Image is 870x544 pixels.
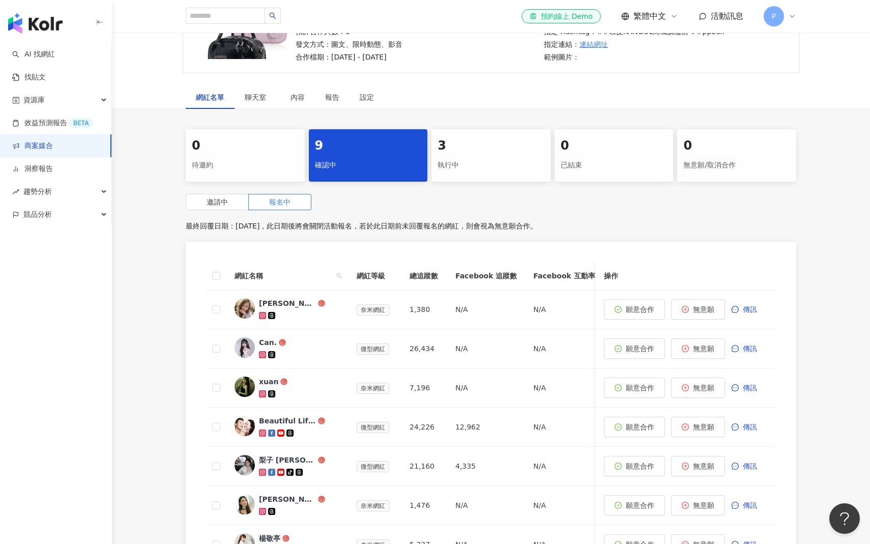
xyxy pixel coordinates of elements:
[525,368,603,408] td: N/A
[12,188,19,195] span: rise
[360,92,374,103] div: 設定
[693,462,714,470] span: 無意願
[259,337,277,348] div: Can.
[235,298,255,319] img: KOL Avatar
[530,11,593,21] div: 預約線上 Demo
[626,501,654,509] span: 願意合作
[23,89,45,111] span: 資源庫
[525,290,603,329] td: N/A
[693,345,714,353] span: 無意願
[615,345,622,352] span: check-circle
[259,533,280,543] div: 楊敬亭
[829,503,860,534] iframe: Help Scout Beacon - Open
[693,501,714,509] span: 無意願
[604,378,665,398] button: 願意合作
[683,157,790,174] div: 無意願/取消合作
[259,494,316,504] div: [PERSON_NAME]Hua [PERSON_NAME]
[269,12,276,19] span: search
[401,290,447,329] td: 1,380
[401,262,447,290] th: 總追蹤數
[732,345,739,352] span: message
[671,456,725,476] button: 無意願
[447,486,525,525] td: N/A
[743,345,757,353] span: 傳訊
[626,305,654,313] span: 願意合作
[743,462,757,470] span: 傳訊
[561,157,668,174] div: 已結束
[732,423,739,431] span: message
[626,384,654,392] span: 願意合作
[615,463,622,470] span: check-circle
[357,422,389,433] span: 微型網紅
[626,423,654,431] span: 願意合作
[235,337,255,358] img: KOL Avatar
[8,13,63,34] img: logo
[604,299,665,320] button: 願意合作
[235,494,255,514] img: KOL Avatar
[196,92,224,103] div: 網紅名單
[671,495,725,516] button: 無意願
[438,157,544,174] div: 執行中
[235,270,332,281] span: 網紅名稱
[12,141,53,151] a: 商案媒合
[731,495,768,516] button: 傳訊
[615,423,622,431] span: check-circle
[604,456,665,476] button: 願意合作
[626,345,654,353] span: 願意合作
[235,455,255,475] img: KOL Avatar
[604,417,665,437] button: 願意合作
[682,423,689,431] span: close-circle
[731,417,768,437] button: 傳訊
[447,368,525,408] td: N/A
[192,137,299,155] div: 0
[23,180,52,203] span: 趨勢分析
[544,39,724,50] p: 指定連結：
[259,455,316,465] div: 梨子 [PERSON_NAME]
[447,447,525,486] td: 4,335
[525,329,603,368] td: N/A
[269,198,291,206] span: 報名中
[245,94,270,101] span: 聊天室
[731,338,768,359] button: 傳訊
[732,463,739,470] span: message
[615,502,622,509] span: check-circle
[525,447,603,486] td: N/A
[693,384,714,392] span: 無意願
[291,92,305,103] div: 內容
[671,417,725,437] button: 無意願
[12,72,46,82] a: 找貼文
[693,423,714,431] span: 無意願
[334,268,344,283] span: search
[186,218,796,234] p: 最終回覆日期：[DATE]，此日期後將會關閉活動報名，若於此日期前未回覆報名的網紅，則會視為無意願合作。
[23,203,52,226] span: 競品分析
[259,298,316,308] div: [PERSON_NAME] Lai [PERSON_NAME]
[743,423,757,431] span: 傳訊
[682,306,689,313] span: close-circle
[401,329,447,368] td: 26,434
[192,157,299,174] div: 待邀約
[615,306,622,313] span: check-circle
[259,416,316,426] div: Beautiful Life By GM
[336,273,342,279] span: search
[525,408,603,447] td: N/A
[525,262,603,290] th: Facebook 互動率
[235,377,255,397] img: KOL Avatar
[743,384,757,392] span: 傳訊
[732,384,739,391] span: message
[682,502,689,509] span: close-circle
[357,304,389,316] span: 奈米網紅
[296,39,430,50] p: 發文方式：圖文、限時動態、影音
[772,11,776,22] span: P
[315,157,422,174] div: 確認中
[438,137,544,155] div: 3
[682,384,689,391] span: close-circle
[626,462,654,470] span: 願意合作
[743,501,757,509] span: 傳訊
[12,49,55,60] a: searchAI 找網紅
[349,262,401,290] th: 網紅等級
[357,343,389,355] span: 微型網紅
[682,463,689,470] span: close-circle
[401,368,447,408] td: 7,196
[525,486,603,525] td: N/A
[447,262,525,290] th: Facebook 追蹤數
